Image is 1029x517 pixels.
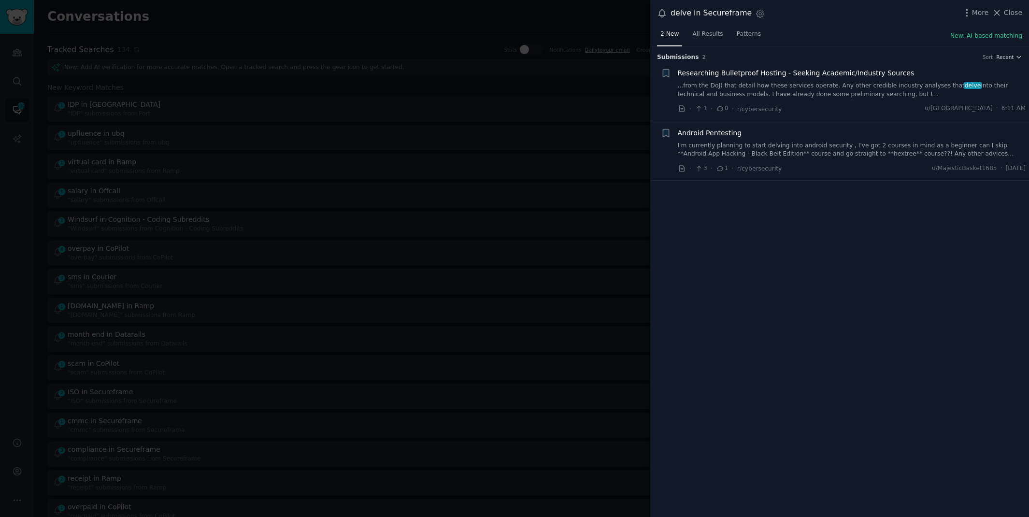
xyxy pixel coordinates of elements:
[1001,104,1026,113] span: 6:11 AM
[689,104,691,114] span: ·
[695,104,707,113] span: 1
[657,27,682,46] a: 2 New
[702,54,706,60] span: 2
[737,165,782,172] span: r/cybersecurity
[678,142,1026,158] a: I'm currently planning to start delving into android security , I've got 2 courses in mind as a b...
[1006,164,1026,173] span: [DATE]
[950,32,1022,41] button: New: AI-based matching
[1000,164,1002,173] span: ·
[678,68,915,78] a: Researching Bulletproof Hosting - Seeking Academic/Industry Sources
[972,8,989,18] span: More
[737,30,761,39] span: Patterns
[692,30,723,39] span: All Results
[1004,8,1022,18] span: Close
[660,30,679,39] span: 2 New
[964,82,982,89] span: delve
[716,164,728,173] span: 1
[925,104,993,113] span: u/[GEOGRAPHIC_DATA]
[932,164,997,173] span: u/MajesticBasket1685
[996,54,1014,60] span: Recent
[678,128,742,138] a: Android Pentesting
[678,82,1026,99] a: ...from the DoJ) that detail how these services operate. Any other credible industry analyses tha...
[711,104,713,114] span: ·
[983,54,993,60] div: Sort
[996,104,998,113] span: ·
[732,104,734,114] span: ·
[716,104,728,113] span: 0
[695,164,707,173] span: 3
[671,7,752,19] div: delve in Secureframe
[996,54,1022,60] button: Recent
[732,163,734,173] span: ·
[689,27,726,46] a: All Results
[733,27,764,46] a: Patterns
[992,8,1022,18] button: Close
[737,106,782,113] span: r/cybersecurity
[711,163,713,173] span: ·
[657,53,699,62] span: Submission s
[689,163,691,173] span: ·
[962,8,989,18] button: More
